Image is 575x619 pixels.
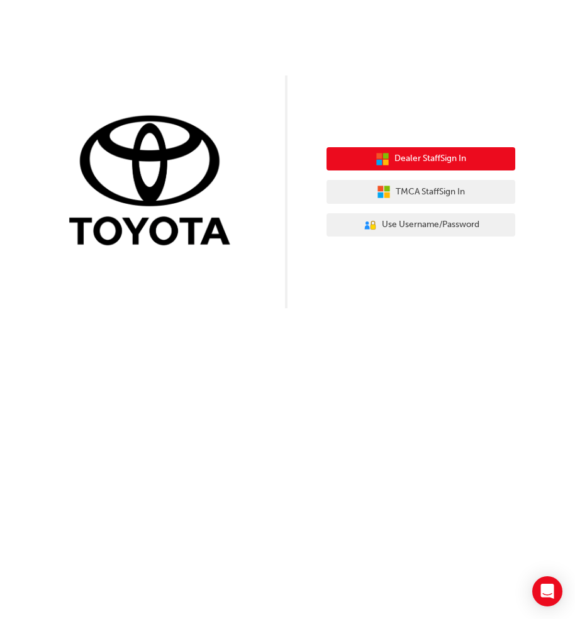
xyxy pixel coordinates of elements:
div: Open Intercom Messenger [532,576,562,606]
button: Dealer StaffSign In [327,147,515,171]
span: Dealer Staff Sign In [394,152,466,166]
button: TMCA StaffSign In [327,180,515,204]
span: Use Username/Password [382,218,479,232]
button: Use Username/Password [327,213,515,237]
span: TMCA Staff Sign In [396,185,465,199]
img: Trak [60,113,248,252]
